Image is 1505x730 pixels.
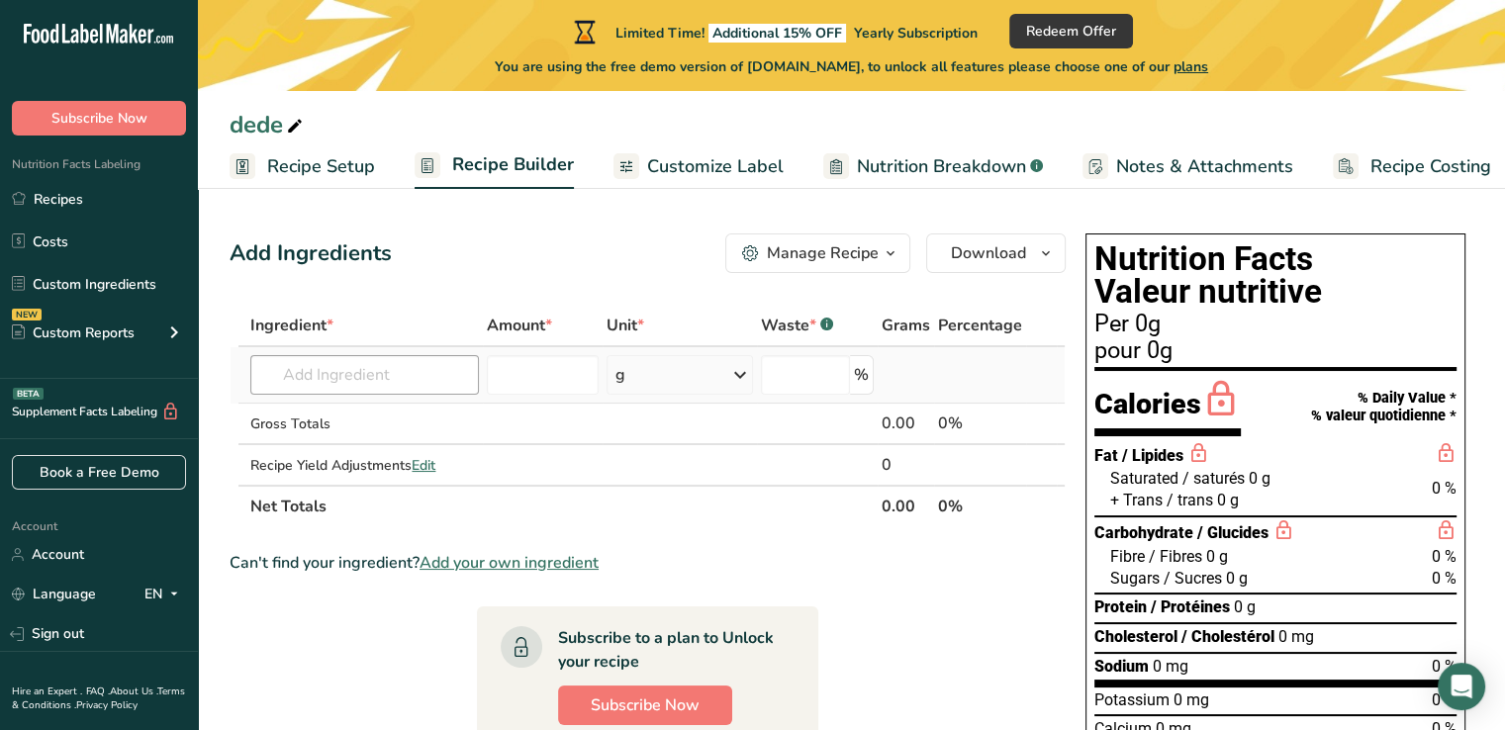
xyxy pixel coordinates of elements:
[882,453,930,477] div: 0
[230,107,307,142] div: dede
[607,314,644,337] span: Unit
[647,153,784,180] span: Customize Label
[1094,242,1457,309] h1: Nutrition Facts Valeur nutritive
[51,108,147,129] span: Subscribe Now
[230,237,392,270] div: Add Ingredients
[144,583,186,606] div: EN
[1174,690,1209,709] span: 0 mg
[857,153,1026,180] span: Nutrition Breakdown
[12,684,185,712] a: Terms & Conditions .
[613,144,784,189] a: Customize Label
[1182,469,1245,488] span: / saturés
[412,456,435,475] span: Edit
[1432,690,1457,709] span: 0 %
[1094,657,1149,676] span: Sodium
[110,684,157,698] a: About Us .
[1432,479,1457,498] span: 0 %
[1122,446,1183,465] span: / Lipides
[1432,569,1457,588] span: 0 %
[1249,469,1270,488] span: 0 g
[76,698,138,712] a: Privacy Policy
[12,684,82,698] a: Hire an Expert .
[13,388,44,400] div: BETA
[725,233,910,273] button: Manage Recipe
[250,413,478,434] div: Gross Totals
[267,153,375,180] span: Recipe Setup
[1151,597,1230,616] span: / Protéines
[1110,491,1163,509] span: + Trans
[926,233,1066,273] button: Download
[934,485,1026,526] th: 0%
[1206,547,1228,566] span: 0 g
[1197,523,1269,542] span: / Glucides
[1333,144,1491,189] a: Recipe Costing
[452,151,574,178] span: Recipe Builder
[495,56,1208,77] span: You are using the free demo version of [DOMAIN_NAME], to unlock all features please choose one of...
[12,577,96,611] a: Language
[1234,597,1256,616] span: 0 g
[1217,491,1239,509] span: 0 g
[1278,627,1314,646] span: 0 mg
[767,241,879,265] div: Manage Recipe
[938,411,1022,435] div: 0%
[1082,144,1293,189] a: Notes & Attachments
[708,24,846,43] span: Additional 15% OFF
[1009,14,1133,48] button: Redeem Offer
[1226,569,1248,588] span: 0 g
[1164,569,1222,588] span: / Sucres
[882,411,930,435] div: 0.00
[591,693,700,717] span: Subscribe Now
[558,685,732,725] button: Subscribe Now
[415,142,574,190] a: Recipe Builder
[1311,390,1457,424] div: % Daily Value * % valeur quotidienne *
[1116,153,1293,180] span: Notes & Attachments
[86,684,110,698] a: FAQ .
[12,455,186,490] a: Book a Free Demo
[1094,627,1177,646] span: Cholesterol
[823,144,1043,189] a: Nutrition Breakdown
[1432,657,1457,676] span: 0 %
[12,322,135,343] div: Custom Reports
[1370,153,1491,180] span: Recipe Costing
[230,144,375,189] a: Recipe Setup
[1110,547,1145,566] span: Fibre
[246,485,878,526] th: Net Totals
[882,314,930,337] span: Grams
[761,314,833,337] div: Waste
[878,485,934,526] th: 0.00
[1149,547,1202,566] span: / Fibres
[1110,469,1178,488] span: Saturated
[230,551,1066,575] div: Can't find your ingredient?
[1094,446,1118,465] span: Fat
[1094,597,1147,616] span: Protein
[558,626,779,674] div: Subscribe to a plan to Unlock your recipe
[1094,339,1457,363] div: pour 0g
[1153,657,1188,676] span: 0 mg
[250,314,333,337] span: Ingredient
[1181,627,1274,646] span: / Cholestérol
[12,101,186,136] button: Subscribe Now
[1432,547,1457,566] span: 0 %
[1094,313,1457,336] div: Per 0g
[938,314,1022,337] span: Percentage
[1094,379,1241,436] div: Calories
[615,363,625,387] div: g
[1094,523,1193,542] span: Carbohydrate
[1438,663,1485,710] div: Open Intercom Messenger
[250,355,478,395] input: Add Ingredient
[854,24,978,43] span: Yearly Subscription
[1026,21,1116,42] span: Redeem Offer
[1094,690,1170,709] span: Potassium
[1110,569,1160,588] span: Sugars
[1174,57,1208,76] span: plans
[12,309,42,320] div: NEW
[1167,491,1213,509] span: / trans
[420,551,599,575] span: Add your own ingredient
[951,241,1026,265] span: Download
[570,20,978,44] div: Limited Time!
[487,314,552,337] span: Amount
[250,455,478,476] div: Recipe Yield Adjustments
